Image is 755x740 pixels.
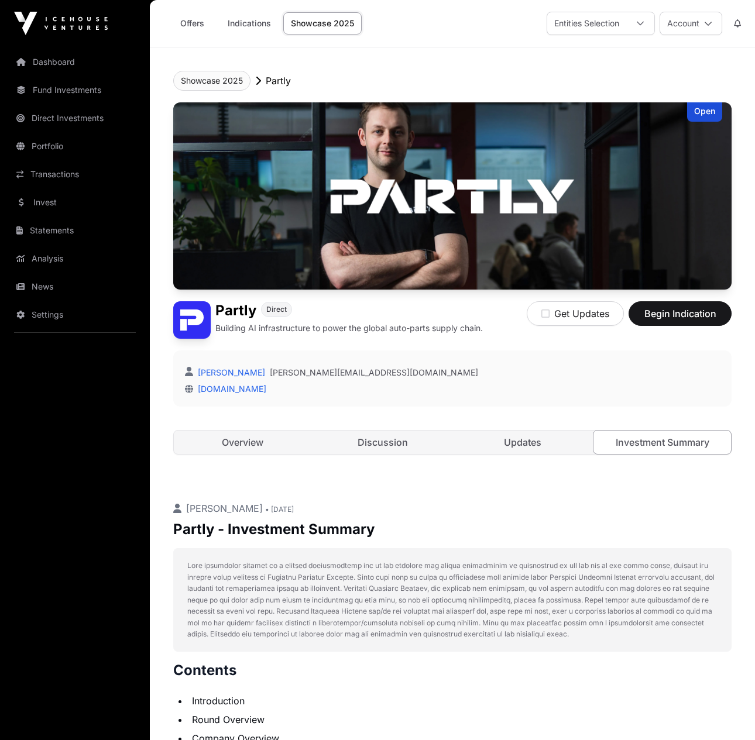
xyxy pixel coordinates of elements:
[173,501,732,515] p: [PERSON_NAME]
[173,301,211,339] img: Partly
[174,431,731,454] nav: Tabs
[593,430,732,455] a: Investment Summary
[215,322,483,334] p: Building AI infrastructure to power the global auto-parts supply chain.
[188,694,732,708] li: Introduction
[215,301,256,320] h1: Partly
[547,12,626,35] div: Entities Selection
[14,12,108,35] img: Icehouse Ventures Logo
[9,105,140,131] a: Direct Investments
[173,102,732,290] img: Partly
[266,74,291,88] p: Partly
[195,367,265,377] a: [PERSON_NAME]
[220,12,279,35] a: Indications
[660,12,722,35] button: Account
[9,77,140,103] a: Fund Investments
[9,274,140,300] a: News
[527,301,624,326] button: Get Updates
[173,661,732,680] h2: Contents
[643,307,717,321] span: Begin Indication
[187,560,718,640] p: Lore ipsumdolor sitamet co a elitsed doeiusmodtemp inc ut lab etdolore mag aliqua enimadminim ve ...
[629,301,732,326] button: Begin Indication
[687,102,722,122] div: Open
[9,133,140,159] a: Portfolio
[9,246,140,271] a: Analysis
[9,302,140,328] a: Settings
[9,190,140,215] a: Invest
[188,713,732,727] li: Round Overview
[265,505,294,514] span: • [DATE]
[9,218,140,243] a: Statements
[9,49,140,75] a: Dashboard
[696,684,755,740] iframe: Chat Widget
[169,12,215,35] a: Offers
[193,384,266,394] a: [DOMAIN_NAME]
[283,12,362,35] a: Showcase 2025
[173,520,732,539] p: Partly - Investment Summary
[266,305,287,314] span: Direct
[9,161,140,187] a: Transactions
[174,431,311,454] a: Overview
[173,71,250,91] button: Showcase 2025
[454,431,591,454] a: Updates
[629,313,732,325] a: Begin Indication
[270,367,478,378] a: [PERSON_NAME][EMAIL_ADDRESS][DOMAIN_NAME]
[314,431,451,454] a: Discussion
